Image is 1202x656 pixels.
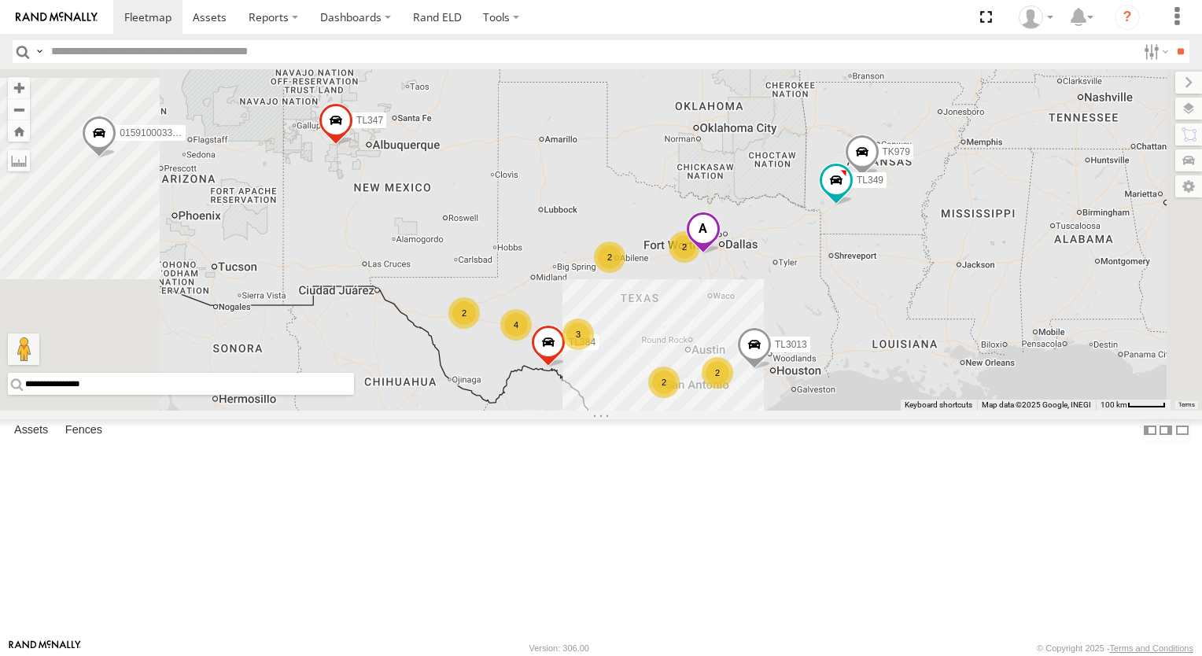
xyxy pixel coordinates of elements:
[883,146,910,157] span: TK979
[1175,175,1202,197] label: Map Settings
[448,297,480,329] div: 2
[1137,40,1171,63] label: Search Filter Options
[1013,6,1059,29] div: Daniel Del Muro
[1096,400,1171,411] button: Map Scale: 100 km per 45 pixels
[857,175,883,186] span: TL349
[356,115,383,126] span: TL347
[33,40,46,63] label: Search Query
[8,98,30,120] button: Zoom out
[6,419,56,441] label: Assets
[57,419,110,441] label: Fences
[8,120,30,142] button: Zoom Home
[1178,402,1195,408] a: Terms (opens in new tab)
[1110,643,1193,653] a: Terms and Conditions
[529,643,589,653] div: Version: 306.00
[1115,5,1140,30] i: ?
[120,127,198,138] span: 015910003302570
[8,149,30,171] label: Measure
[1037,643,1193,653] div: © Copyright 2025 -
[775,339,807,350] span: TL3013
[648,367,680,398] div: 2
[702,357,733,389] div: 2
[1174,419,1190,442] label: Hide Summary Table
[594,241,625,273] div: 2
[1101,400,1127,409] span: 100 km
[1158,419,1174,442] label: Dock Summary Table to the Right
[8,334,39,365] button: Drag Pegman onto the map to open Street View
[500,309,532,341] div: 4
[8,77,30,98] button: Zoom in
[905,400,972,411] button: Keyboard shortcuts
[562,319,594,350] div: 3
[669,231,700,263] div: 2
[16,12,98,23] img: rand-logo.svg
[982,400,1091,409] span: Map data ©2025 Google, INEGI
[9,640,81,656] a: Visit our Website
[1142,419,1158,442] label: Dock Summary Table to the Left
